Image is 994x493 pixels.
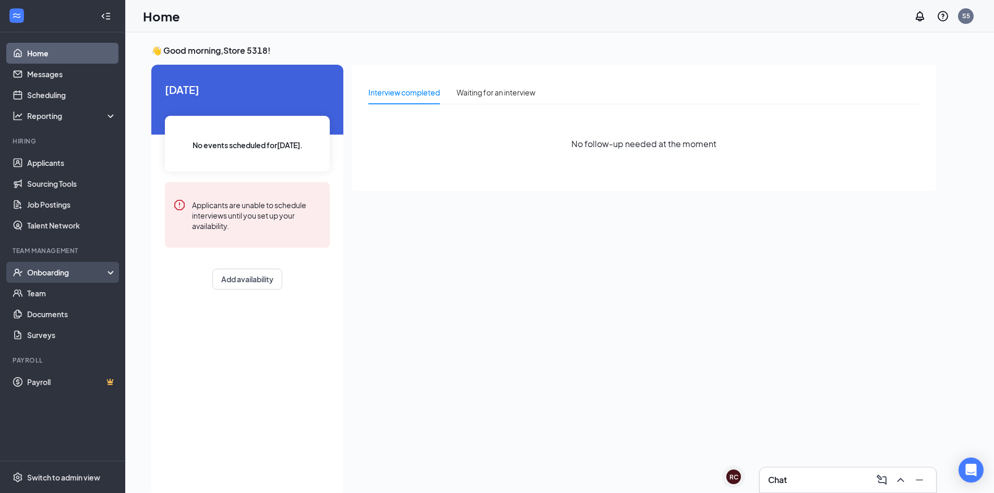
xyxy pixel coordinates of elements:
[913,474,926,486] svg: Minimize
[873,472,890,488] button: ComposeMessage
[13,246,114,255] div: Team Management
[876,474,888,486] svg: ComposeMessage
[27,43,116,64] a: Home
[894,474,907,486] svg: ChevronUp
[962,11,970,20] div: S5
[27,111,117,121] div: Reporting
[368,87,440,98] div: Interview completed
[192,199,321,231] div: Applicants are unable to schedule interviews until you set up your availability.
[768,474,787,486] h3: Chat
[13,472,23,483] svg: Settings
[27,85,116,105] a: Scheduling
[27,472,100,483] div: Switch to admin view
[27,152,116,173] a: Applicants
[729,473,738,482] div: RC
[571,137,716,150] span: No follow-up needed at the moment
[173,199,186,211] svg: Error
[27,371,116,392] a: PayrollCrown
[101,11,111,21] svg: Collapse
[27,283,116,304] a: Team
[212,269,282,290] button: Add availability
[193,139,303,151] span: No events scheduled for [DATE] .
[914,10,926,22] svg: Notifications
[27,194,116,215] a: Job Postings
[27,215,116,236] a: Talent Network
[13,111,23,121] svg: Analysis
[457,87,535,98] div: Waiting for an interview
[165,81,330,98] span: [DATE]
[959,458,984,483] div: Open Intercom Messenger
[27,304,116,324] a: Documents
[27,324,116,345] a: Surveys
[13,267,23,278] svg: UserCheck
[151,45,936,56] h3: 👋 Good morning, Store 5318 !
[13,356,114,365] div: Payroll
[27,173,116,194] a: Sourcing Tools
[27,64,116,85] a: Messages
[27,267,107,278] div: Onboarding
[11,10,22,21] svg: WorkstreamLogo
[911,472,928,488] button: Minimize
[143,7,180,25] h1: Home
[892,472,909,488] button: ChevronUp
[937,10,949,22] svg: QuestionInfo
[13,137,114,146] div: Hiring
